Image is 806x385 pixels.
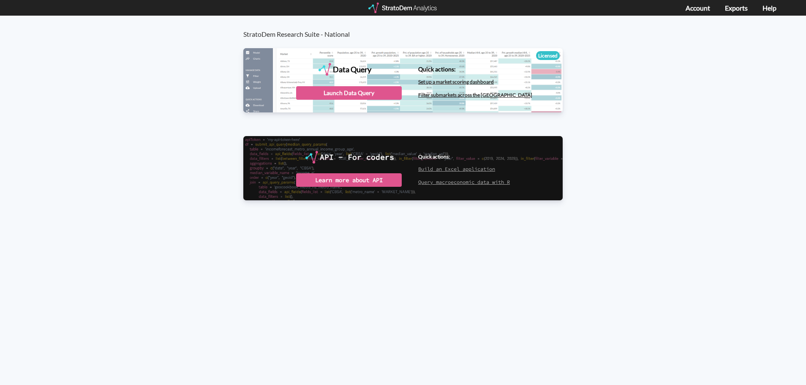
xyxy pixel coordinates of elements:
a: Account [686,4,710,12]
a: Set up a market scoring dashboard [418,79,494,85]
a: Build an Excel application [418,166,495,172]
a: Help [762,4,776,12]
div: Data Query [333,63,371,76]
a: Query macroeconomic data with R [418,179,510,185]
div: Launch Data Query [296,86,402,100]
h4: Quick actions: [418,66,532,72]
div: Learn more about API [296,173,402,187]
h3: StratoDem Research Suite - National [243,16,572,38]
a: Exports [725,4,748,12]
div: API - For coders [320,151,394,164]
h4: Quick actions: [418,154,510,159]
div: Licensed [536,51,560,60]
a: Filter submarkets across the [GEOGRAPHIC_DATA] [418,92,532,98]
